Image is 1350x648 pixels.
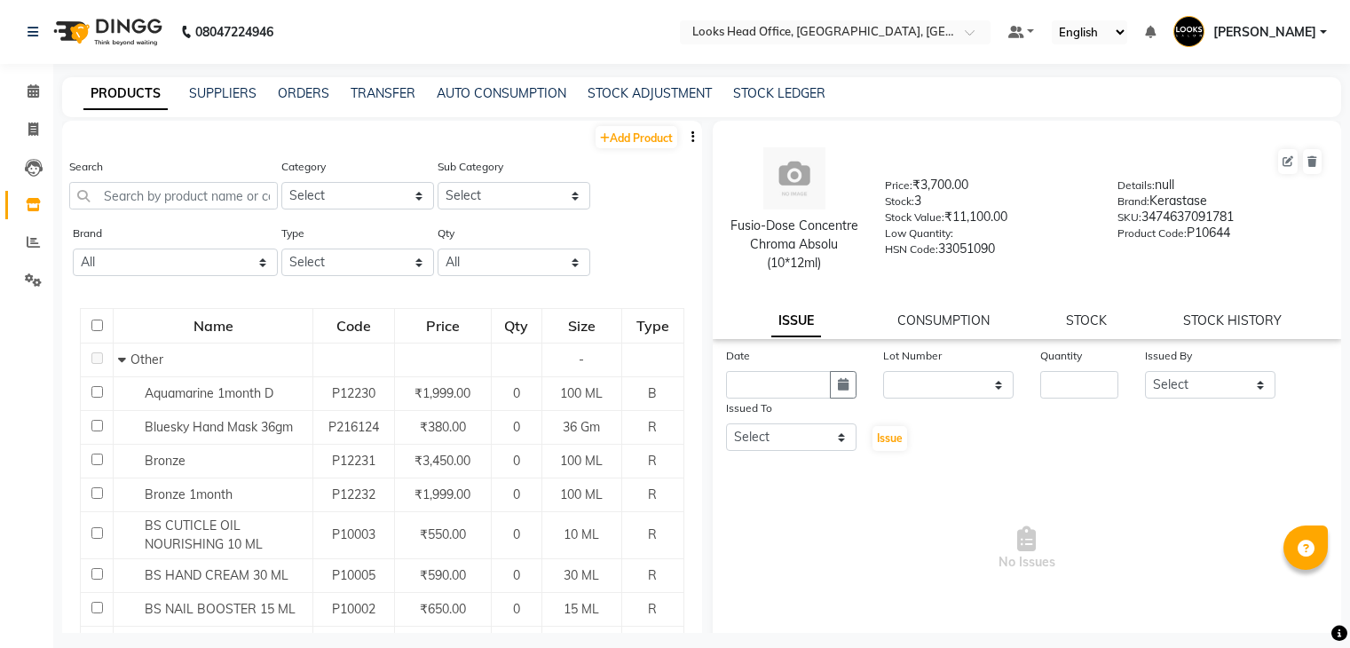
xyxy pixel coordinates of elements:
span: ₹590.00 [420,567,466,583]
div: Type [623,310,682,342]
a: ORDERS [278,85,329,101]
span: No Issues [726,460,1329,637]
span: Bronze [145,453,186,469]
label: Low Quantity: [885,225,953,241]
label: Lot Number [883,348,942,364]
span: 100 ML [560,453,603,469]
img: avatar [763,147,825,209]
div: 3 [885,192,1091,217]
span: Bluesky Hand Mask 36gm [145,419,293,435]
span: 100 ML [560,486,603,502]
span: 0 [513,567,520,583]
label: Sub Category [438,159,503,175]
iframe: chat widget [1275,577,1332,630]
div: ₹3,700.00 [885,176,1091,201]
span: Bronze 1month [145,486,233,502]
span: R [648,526,657,542]
span: ₹1,999.00 [414,486,470,502]
a: STOCK HISTORY [1183,312,1282,328]
input: Search by product name or code [69,182,278,209]
div: 33051090 [885,240,1091,265]
div: Name [114,310,312,342]
a: SUPPLIERS [189,85,257,101]
div: Size [543,310,620,342]
a: ISSUE [771,305,821,337]
button: Issue [872,426,907,451]
span: 30 ML [564,567,599,583]
span: R [648,453,657,469]
a: AUTO CONSUMPTION [437,85,566,101]
span: R [648,567,657,583]
span: 0 [513,526,520,542]
div: Kerastase [1117,192,1323,217]
span: [PERSON_NAME] [1213,23,1316,42]
label: Stock: [885,194,914,209]
span: P12231 [332,453,375,469]
div: Code [314,310,393,342]
label: Qty [438,225,454,241]
label: Search [69,159,103,175]
span: BS HAND CREAM 30 ML [145,567,288,583]
label: Issued To [726,400,772,416]
div: Price [396,310,490,342]
span: ₹380.00 [420,419,466,435]
span: 0 [513,419,520,435]
span: R [648,486,657,502]
span: P10003 [332,526,375,542]
label: Brand [73,225,102,241]
label: Stock Value: [885,209,944,225]
span: R [648,601,657,617]
span: 10 ML [564,526,599,542]
div: Qty [493,310,541,342]
div: Fusio-Dose Concentre Chroma Absolu (10*12ml) [730,217,859,273]
span: ₹650.00 [420,601,466,617]
div: P10644 [1117,224,1323,249]
span: R [648,419,657,435]
a: STOCK [1066,312,1107,328]
a: PRODUCTS [83,78,168,110]
label: SKU: [1117,209,1141,225]
label: Details: [1117,178,1155,194]
label: Type [281,225,304,241]
span: B [648,385,657,401]
span: Collapse Row [118,352,130,367]
span: ₹3,450.00 [414,453,470,469]
span: P216124 [328,419,379,435]
span: BS NAIL BOOSTER 15 ML [145,601,296,617]
span: Other [130,352,163,367]
label: Price: [885,178,912,194]
span: P12232 [332,486,375,502]
span: 36 Gm [563,419,600,435]
span: 0 [513,453,520,469]
div: ₹11,100.00 [885,208,1091,233]
a: CONSUMPTION [897,312,990,328]
a: TRANSFER [351,85,415,101]
span: - [579,352,584,367]
span: ₹1,999.00 [414,385,470,401]
span: P10002 [332,601,375,617]
span: ₹550.00 [420,526,466,542]
label: Quantity [1040,348,1082,364]
span: P12230 [332,385,375,401]
span: Issue [877,431,903,445]
span: 15 ML [564,601,599,617]
span: 0 [513,601,520,617]
div: 3474637091781 [1117,208,1323,233]
b: 08047224946 [195,7,273,57]
img: Naveendra Prasad [1173,16,1204,47]
span: BS CUTICLE OIL NOURISHING 10 ML [145,518,263,552]
span: 0 [513,486,520,502]
span: 100 ML [560,385,603,401]
label: Product Code: [1117,225,1187,241]
label: Brand: [1117,194,1149,209]
span: P10005 [332,567,375,583]
label: Date [726,348,750,364]
label: Category [281,159,326,175]
a: STOCK ADJUSTMENT [588,85,712,101]
label: Issued By [1145,348,1192,364]
a: Add Product [596,126,677,148]
div: null [1117,176,1323,201]
span: 0 [513,385,520,401]
span: Aquamarine 1month D [145,385,273,401]
img: logo [45,7,167,57]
